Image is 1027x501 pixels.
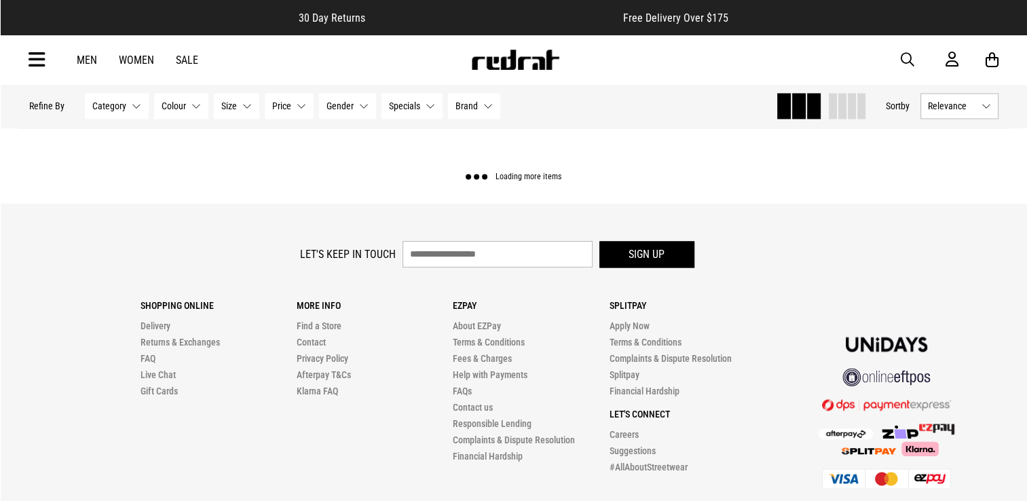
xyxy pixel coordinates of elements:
[453,434,575,445] a: Complaints & Dispute Resolution
[297,300,453,311] p: More Info
[609,300,765,311] p: Splitpay
[448,93,500,119] button: Brand
[496,172,561,182] span: Loading more items
[92,100,126,111] span: Category
[453,320,501,331] a: About EZPay
[154,93,208,119] button: Colour
[141,320,170,331] a: Delivery
[297,337,326,348] a: Contact
[141,337,220,348] a: Returns & Exchanges
[822,468,951,489] img: Cards
[297,353,348,364] a: Privacy Policy
[392,11,596,24] iframe: Customer reviews powered by Trustpilot
[453,386,472,396] a: FAQs
[455,100,478,111] span: Brand
[609,445,655,456] a: Suggestions
[77,54,97,67] a: Men
[141,300,297,311] p: Shopping Online
[886,98,910,114] button: Sortby
[842,447,896,454] img: Splitpay
[319,93,376,119] button: Gender
[901,100,910,111] span: by
[896,441,939,456] img: Klarna
[299,12,365,24] span: 30 Day Returns
[297,369,351,380] a: Afterpay T&Cs
[881,425,919,439] img: Zip
[297,386,338,396] a: Klarna FAQ
[453,337,525,348] a: Terms & Conditions
[272,100,291,111] span: Price
[470,50,560,70] img: Redrat logo
[141,369,176,380] a: Live Chat
[919,424,954,434] img: Splitpay
[609,409,765,420] p: Let's Connect
[297,320,341,331] a: Find a Store
[609,429,638,440] a: Careers
[623,12,728,24] span: Free Delivery Over $175
[11,5,52,46] button: Open LiveChat chat widget
[141,353,155,364] a: FAQ
[822,398,951,411] img: DPS
[85,93,149,119] button: Category
[29,100,64,111] p: Refine By
[265,93,314,119] button: Price
[609,386,679,396] a: Financial Hardship
[119,54,154,67] a: Women
[846,337,927,352] img: Unidays
[453,353,512,364] a: Fees & Charges
[141,386,178,396] a: Gift Cards
[453,369,527,380] a: Help with Payments
[214,93,259,119] button: Size
[326,100,354,111] span: Gender
[453,418,531,429] a: Responsible Lending
[599,241,694,267] button: Sign up
[928,100,976,111] span: Relevance
[453,451,523,462] a: Financial Hardship
[221,100,237,111] span: Size
[162,100,186,111] span: Colour
[453,300,609,311] p: Ezpay
[609,462,687,472] a: #AllAboutStreetwear
[389,100,420,111] span: Specials
[300,248,396,261] label: Let's keep in touch
[453,402,493,413] a: Contact us
[842,368,931,386] img: online eftpos
[609,353,731,364] a: Complaints & Dispute Resolution
[920,93,998,119] button: Relevance
[819,428,873,439] img: Afterpay
[609,320,649,331] a: Apply Now
[609,369,639,380] a: Splitpay
[381,93,443,119] button: Specials
[609,337,681,348] a: Terms & Conditions
[176,54,198,67] a: Sale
